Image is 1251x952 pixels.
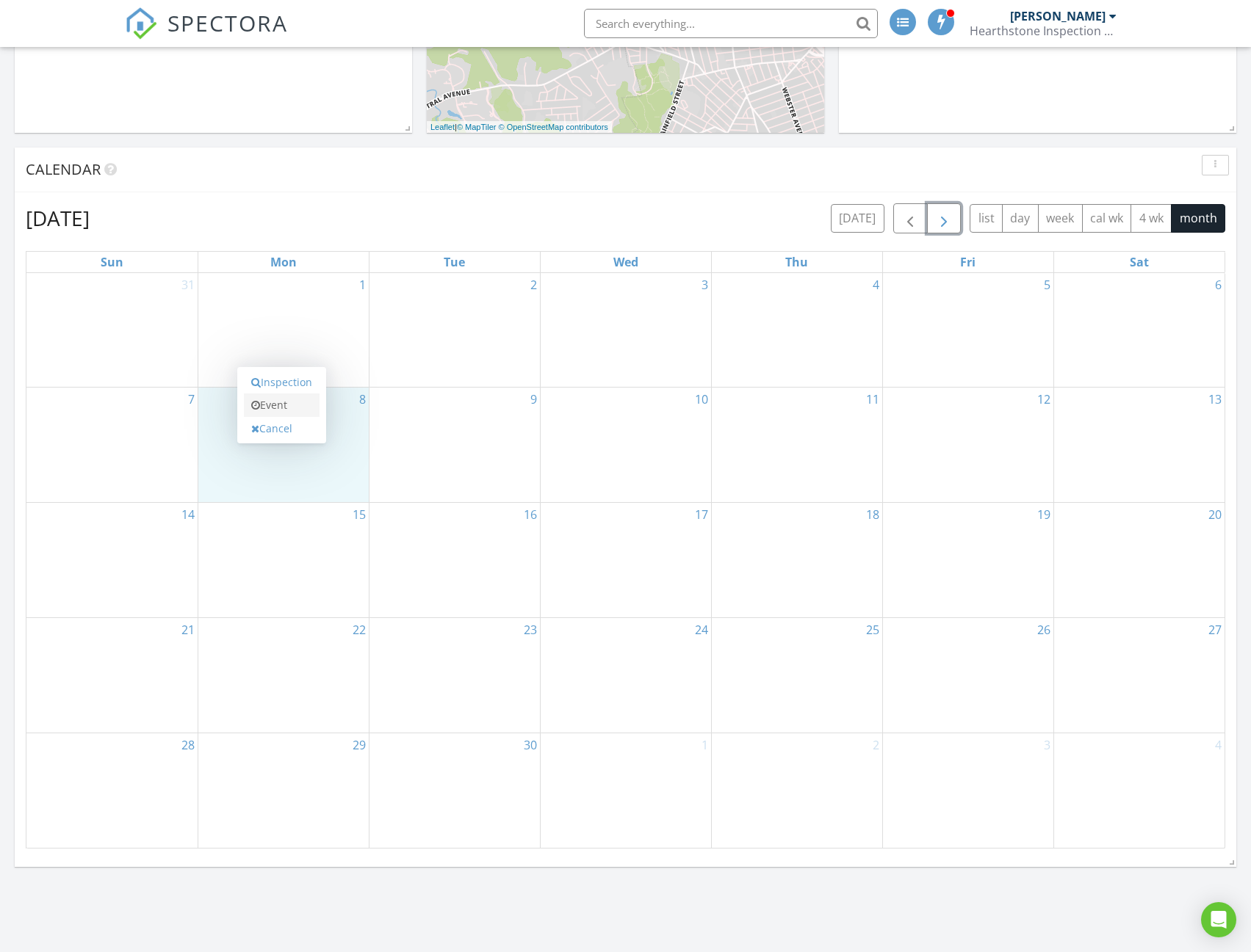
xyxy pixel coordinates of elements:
td: Go to October 3, 2025 [882,733,1053,848]
td: Go to October 4, 2025 [1053,733,1225,848]
button: list [970,204,1003,233]
a: Go to September 26, 2025 [1034,618,1053,642]
a: Go to September 1, 2025 [356,273,369,297]
button: Next month [927,203,962,233]
td: Go to September 11, 2025 [711,388,882,503]
a: Go to September 13, 2025 [1205,388,1225,411]
a: Go to September 29, 2025 [350,733,369,757]
td: Go to September 7, 2025 [26,388,198,503]
div: [PERSON_NAME] [1010,9,1106,23]
td: Go to September 24, 2025 [540,618,711,733]
a: Inspection [244,371,320,394]
a: Go to September 18, 2025 [863,503,882,526]
a: Go to September 15, 2025 [350,503,369,526]
a: Go to September 11, 2025 [863,388,882,411]
td: Go to September 15, 2025 [198,503,369,618]
span: SPECTORA [167,7,288,38]
a: Event [244,393,320,417]
td: Go to September 18, 2025 [711,503,882,618]
td: Go to September 2, 2025 [369,273,540,388]
td: Go to September 8, 2025 [198,388,369,503]
td: Go to September 3, 2025 [540,273,711,388]
a: Go to September 20, 2025 [1205,503,1225,526]
a: Go to August 31, 2025 [179,273,198,297]
a: Go to September 2, 2025 [527,273,540,297]
td: Go to September 29, 2025 [198,733,369,848]
a: SPECTORA [125,20,288,51]
td: Go to September 13, 2025 [1053,388,1225,503]
a: Leaflet [430,123,455,131]
td: Go to October 2, 2025 [711,733,882,848]
td: Go to September 12, 2025 [882,388,1053,503]
a: Cancel [244,417,320,440]
a: Go to October 2, 2025 [870,733,882,757]
a: Go to October 1, 2025 [699,733,711,757]
td: Go to September 5, 2025 [882,273,1053,388]
div: Open Intercom Messenger [1201,902,1236,937]
a: © OpenStreetMap contributors [499,123,608,131]
div: | [427,121,612,134]
img: The Best Home Inspection Software - Spectora [125,7,157,40]
a: Go to September 6, 2025 [1212,273,1225,297]
a: Go to September 3, 2025 [699,273,711,297]
a: Tuesday [441,252,468,272]
a: Go to September 4, 2025 [870,273,882,297]
td: Go to September 16, 2025 [369,503,540,618]
a: © MapTiler [457,123,497,131]
td: Go to September 17, 2025 [540,503,711,618]
a: Go to September 24, 2025 [692,618,711,642]
a: Go to September 9, 2025 [527,388,540,411]
h2: [DATE] [26,203,90,233]
td: Go to August 31, 2025 [26,273,198,388]
a: Sunday [98,252,126,272]
a: Go to September 10, 2025 [692,388,711,411]
a: Go to September 12, 2025 [1034,388,1053,411]
a: Go to September 23, 2025 [521,618,540,642]
td: Go to September 1, 2025 [198,273,369,388]
a: Go to September 16, 2025 [521,503,540,526]
td: Go to September 27, 2025 [1053,618,1225,733]
a: Go to September 21, 2025 [179,618,198,642]
span: Calendar [26,159,101,179]
td: Go to September 4, 2025 [711,273,882,388]
input: Search everything... [584,9,878,38]
a: Go to September 8, 2025 [356,388,369,411]
button: day [1002,204,1039,233]
button: month [1171,204,1225,233]
a: Thursday [782,252,811,272]
a: Go to September 7, 2025 [185,388,198,411]
div: Hearthstone Inspection Services, Inc. [970,23,1117,38]
a: Go to October 3, 2025 [1041,733,1053,757]
button: [DATE] [831,204,884,233]
a: Go to October 4, 2025 [1212,733,1225,757]
a: Go to September 19, 2025 [1034,503,1053,526]
td: Go to September 21, 2025 [26,618,198,733]
td: Go to September 30, 2025 [369,733,540,848]
button: 4 wk [1131,204,1172,233]
td: Go to September 19, 2025 [882,503,1053,618]
td: Go to September 14, 2025 [26,503,198,618]
button: Previous month [893,203,928,233]
td: Go to October 1, 2025 [540,733,711,848]
td: Go to September 9, 2025 [369,388,540,503]
a: Saturday [1127,252,1152,272]
td: Go to September 28, 2025 [26,733,198,848]
a: Go to September 17, 2025 [692,503,711,526]
a: Go to September 5, 2025 [1041,273,1053,297]
td: Go to September 23, 2025 [369,618,540,733]
td: Go to September 22, 2025 [198,618,369,733]
button: cal wk [1082,204,1132,233]
td: Go to September 6, 2025 [1053,273,1225,388]
button: week [1038,204,1083,233]
a: Friday [957,252,978,272]
a: Go to September 25, 2025 [863,618,882,642]
td: Go to September 26, 2025 [882,618,1053,733]
a: Go to September 14, 2025 [179,503,198,526]
a: Go to September 28, 2025 [179,733,198,757]
a: Go to September 27, 2025 [1205,618,1225,642]
a: Monday [267,252,300,272]
a: Go to September 22, 2025 [350,618,369,642]
td: Go to September 20, 2025 [1053,503,1225,618]
td: Go to September 10, 2025 [540,388,711,503]
a: Wednesday [610,252,641,272]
